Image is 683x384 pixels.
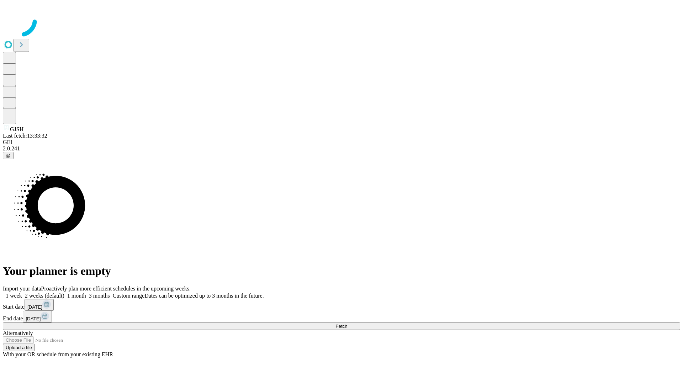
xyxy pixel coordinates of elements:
[25,293,64,299] span: 2 weeks (default)
[3,286,41,292] span: Import your data
[6,293,22,299] span: 1 week
[3,311,680,322] div: End date
[3,299,680,311] div: Start date
[67,293,86,299] span: 1 month
[89,293,110,299] span: 3 months
[10,126,23,132] span: GJSH
[41,286,191,292] span: Proactively plan more efficient schedules in the upcoming weeks.
[3,322,680,330] button: Fetch
[3,351,113,357] span: With your OR schedule from your existing EHR
[3,145,680,152] div: 2.0.241
[3,139,680,145] div: GEI
[26,316,41,321] span: [DATE]
[3,344,35,351] button: Upload a file
[25,299,54,311] button: [DATE]
[3,152,14,159] button: @
[335,324,347,329] span: Fetch
[113,293,144,299] span: Custom range
[3,265,680,278] h1: Your planner is empty
[23,311,52,322] button: [DATE]
[3,330,33,336] span: Alternatively
[144,293,264,299] span: Dates can be optimized up to 3 months in the future.
[27,304,42,310] span: [DATE]
[3,133,47,139] span: Last fetch: 13:33:32
[6,153,11,158] span: @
